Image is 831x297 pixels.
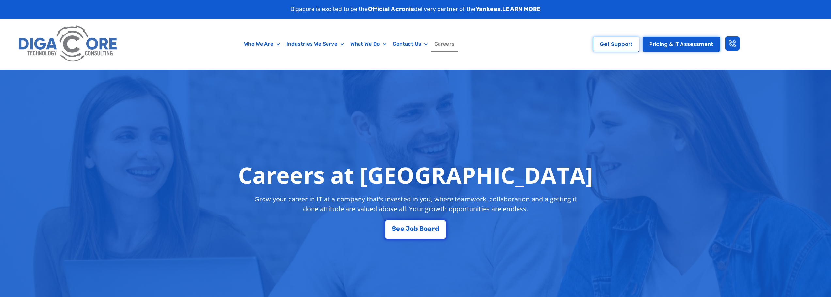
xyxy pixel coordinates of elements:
[290,5,541,14] p: Digacore is excited to be the delivery partner of the .
[419,225,424,232] span: B
[428,225,432,232] span: a
[238,162,593,188] h1: Careers at [GEOGRAPHIC_DATA]
[396,225,400,232] span: e
[248,194,583,214] p: Grow your career in IT at a company that’s invested in you, where teamwork, collaboration and a g...
[600,42,632,47] span: Get Support
[424,225,428,232] span: o
[283,37,347,52] a: Industries We Serve
[649,42,713,47] span: Pricing & IT Assessment
[643,37,720,52] a: Pricing & IT Assessment
[406,225,410,232] span: J
[392,225,396,232] span: S
[435,225,439,232] span: d
[347,37,390,52] a: What We Do
[16,22,120,66] img: Digacore logo 1
[593,37,639,52] a: Get Support
[390,37,431,52] a: Contact Us
[414,225,418,232] span: b
[432,225,435,232] span: r
[502,6,541,13] a: LEARN MORE
[476,6,501,13] strong: Yankees
[410,225,414,232] span: o
[160,37,538,52] nav: Menu
[431,37,458,52] a: Careers
[368,6,414,13] strong: Official Acronis
[385,220,445,239] a: See Job Board
[400,225,404,232] span: e
[241,37,283,52] a: Who We Are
